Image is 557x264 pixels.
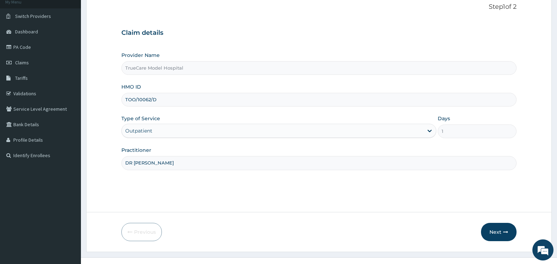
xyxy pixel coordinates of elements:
[15,59,29,66] span: Claims
[121,3,517,11] p: Step 1 of 2
[438,115,450,122] label: Days
[15,75,28,81] span: Tariffs
[115,4,132,20] div: Minimize live chat window
[121,29,517,37] h3: Claim details
[13,35,29,53] img: d_794563401_company_1708531726252_794563401
[121,147,151,154] label: Practitioner
[15,13,51,19] span: Switch Providers
[121,52,160,59] label: Provider Name
[121,115,160,122] label: Type of Service
[121,83,141,90] label: HMO ID
[121,223,162,241] button: Previous
[37,39,118,49] div: Chat with us now
[15,28,38,35] span: Dashboard
[481,223,517,241] button: Next
[121,156,517,170] input: Enter Name
[4,192,134,217] textarea: Type your message and hit 'Enter'
[41,89,97,160] span: We're online!
[125,127,152,134] div: Outpatient
[121,93,517,107] input: Enter HMO ID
